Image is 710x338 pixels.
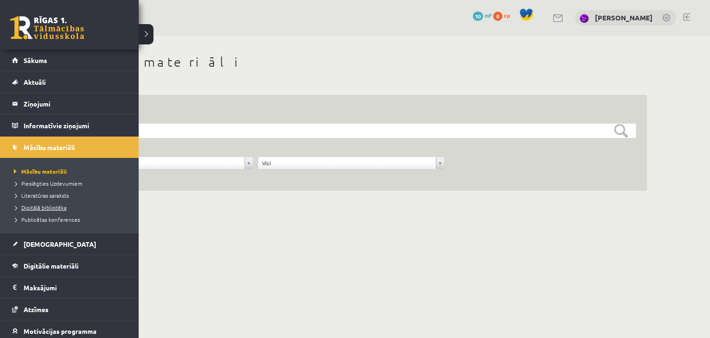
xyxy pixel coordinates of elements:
a: Visi [258,157,444,169]
a: Aktuāli [12,71,127,93]
a: 10 mP [473,12,492,19]
span: Pieslēgties Uzdevumiem [12,180,82,187]
a: Atzīmes [12,299,127,320]
a: Literatūras saraksts [12,191,129,200]
span: 10 [473,12,483,21]
a: [PERSON_NAME] [595,13,653,22]
span: Mācību materiāli [24,143,75,151]
a: Pieslēgties Uzdevumiem [12,179,129,188]
a: Informatīvie ziņojumi [12,115,127,136]
a: [DEMOGRAPHIC_DATA] [12,233,127,255]
h1: Mācību materiāli [55,54,647,70]
a: Ziņojumi [12,93,127,114]
h3: Filtrs [67,106,625,119]
a: Mācību materiāli [12,137,127,158]
a: Mācību materiāli [12,167,129,175]
span: [DEMOGRAPHIC_DATA] [24,240,96,248]
img: Marija Nicmane [580,14,589,23]
span: Motivācijas programma [24,327,97,335]
a: Maksājumi [12,277,127,298]
span: Jebkuram priekšmetam [71,157,241,169]
a: Digitālā bibliotēka [12,203,129,212]
span: Aktuāli [24,78,46,86]
a: Jebkuram priekšmetam [67,157,253,169]
span: Literatūras saraksts [12,192,69,199]
legend: Informatīvie ziņojumi [24,115,127,136]
span: xp [504,12,510,19]
legend: Maksājumi [24,277,127,298]
a: Publicētas konferences [12,215,129,224]
span: 0 [493,12,502,21]
span: mP [484,12,492,19]
span: Visi [262,157,432,169]
a: 0 xp [493,12,514,19]
span: Digitālie materiāli [24,262,79,270]
legend: Ziņojumi [24,93,127,114]
span: Publicētas konferences [12,216,80,223]
span: Digitālā bibliotēka [12,204,67,211]
a: Rīgas 1. Tālmācības vidusskola [10,16,84,39]
span: Sākums [24,56,47,64]
a: Digitālie materiāli [12,255,127,276]
a: Sākums [12,50,127,71]
span: Mācību materiāli [12,168,67,175]
span: Atzīmes [24,305,49,313]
